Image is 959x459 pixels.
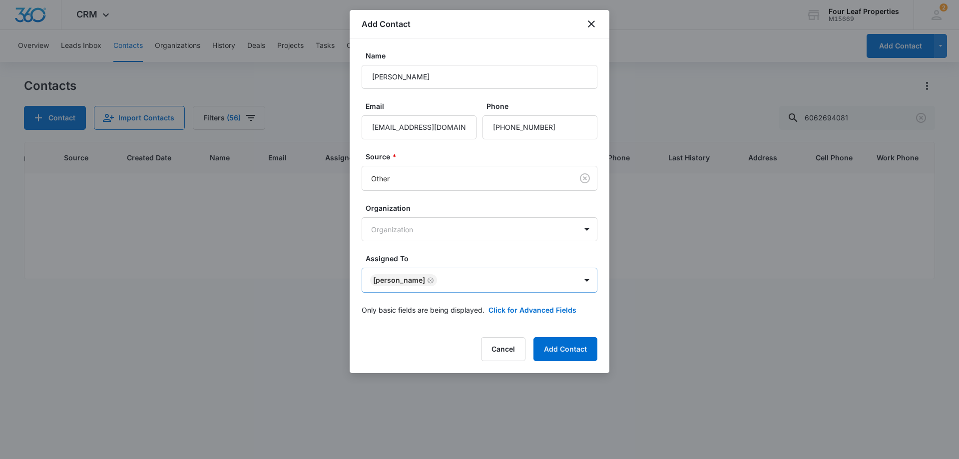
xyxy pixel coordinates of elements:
[585,18,597,30] button: close
[366,253,601,264] label: Assigned To
[366,151,601,162] label: Source
[362,305,484,315] p: Only basic fields are being displayed.
[486,101,601,111] label: Phone
[425,277,434,284] div: Remove Adam Schoenborn
[577,170,593,186] button: Clear
[362,18,411,30] h1: Add Contact
[481,337,525,361] button: Cancel
[533,337,597,361] button: Add Contact
[366,203,601,213] label: Organization
[373,277,425,284] div: [PERSON_NAME]
[488,305,576,315] button: Click for Advanced Fields
[362,115,477,139] input: Email
[366,50,601,61] label: Name
[366,101,480,111] label: Email
[482,115,597,139] input: Phone
[362,65,597,89] input: Name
